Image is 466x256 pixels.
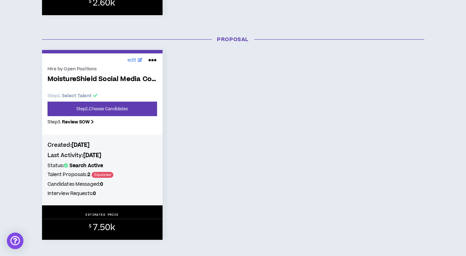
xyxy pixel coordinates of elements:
b: 2 [87,171,90,178]
p: Step 3 . [48,119,157,125]
b: Review SOW [62,119,90,125]
h5: Candidates Messaged: [48,181,157,188]
b: [DATE] [72,141,90,149]
h5: Talent Proposals: [48,171,157,179]
h3: Proposal [37,36,429,43]
div: Hire by Open Positions [48,66,157,72]
span: edit [127,57,137,64]
p: ESTIMATED PRICE [85,213,119,217]
div: Open Intercom Messenger [7,233,23,249]
b: 0 [100,181,103,188]
a: edit [126,55,145,66]
b: [DATE] [83,152,102,159]
h4: Last Activity: [48,152,157,159]
h4: Created: [48,141,157,149]
span: 2 Updated [92,172,113,178]
b: Search Active [70,162,103,169]
b: Select Talent [62,93,92,99]
p: Step 1 . [48,93,157,99]
span: 7.50k [93,222,115,234]
a: Step2.Choose Candidates [48,102,157,116]
b: 0 [93,190,96,197]
sup: $ [89,223,91,229]
h5: Interview Requests: [48,190,157,197]
span: MoistureShield Social Media Content Creation [48,75,157,83]
h5: Status: [48,162,157,170]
